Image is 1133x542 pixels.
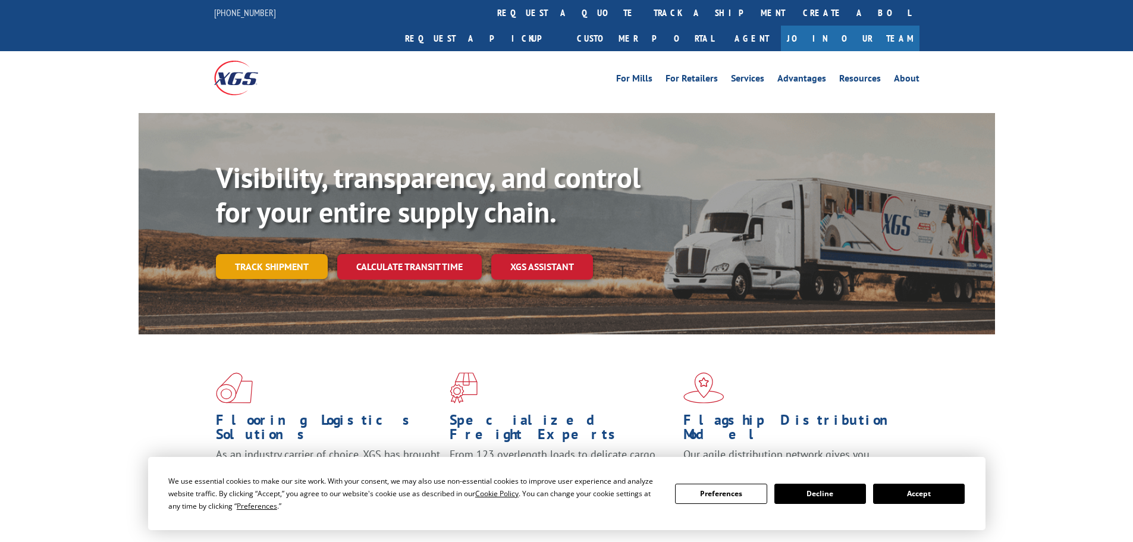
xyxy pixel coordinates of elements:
[675,484,767,504] button: Preferences
[873,484,965,504] button: Accept
[216,413,441,447] h1: Flooring Logistics Solutions
[216,447,440,490] span: As an industry carrier of choice, XGS has brought innovation and dedication to flooring logistics...
[148,457,986,530] div: Cookie Consent Prompt
[450,372,478,403] img: xgs-icon-focused-on-flooring-red
[475,488,519,499] span: Cookie Policy
[683,447,902,475] span: Our agile distribution network gives you nationwide inventory management on demand.
[731,74,764,87] a: Services
[216,254,328,279] a: Track shipment
[491,254,593,280] a: XGS ASSISTANT
[683,372,724,403] img: xgs-icon-flagship-distribution-model-red
[723,26,781,51] a: Agent
[839,74,881,87] a: Resources
[781,26,919,51] a: Join Our Team
[237,501,277,511] span: Preferences
[568,26,723,51] a: Customer Portal
[616,74,652,87] a: For Mills
[777,74,826,87] a: Advantages
[894,74,919,87] a: About
[450,447,674,500] p: From 123 overlength loads to delicate cargo, our experienced staff knows the best way to move you...
[666,74,718,87] a: For Retailers
[683,413,908,447] h1: Flagship Distribution Model
[216,159,641,230] b: Visibility, transparency, and control for your entire supply chain.
[450,413,674,447] h1: Specialized Freight Experts
[774,484,866,504] button: Decline
[337,254,482,280] a: Calculate transit time
[214,7,276,18] a: [PHONE_NUMBER]
[396,26,568,51] a: Request a pickup
[216,372,253,403] img: xgs-icon-total-supply-chain-intelligence-red
[168,475,661,512] div: We use essential cookies to make our site work. With your consent, we may also use non-essential ...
